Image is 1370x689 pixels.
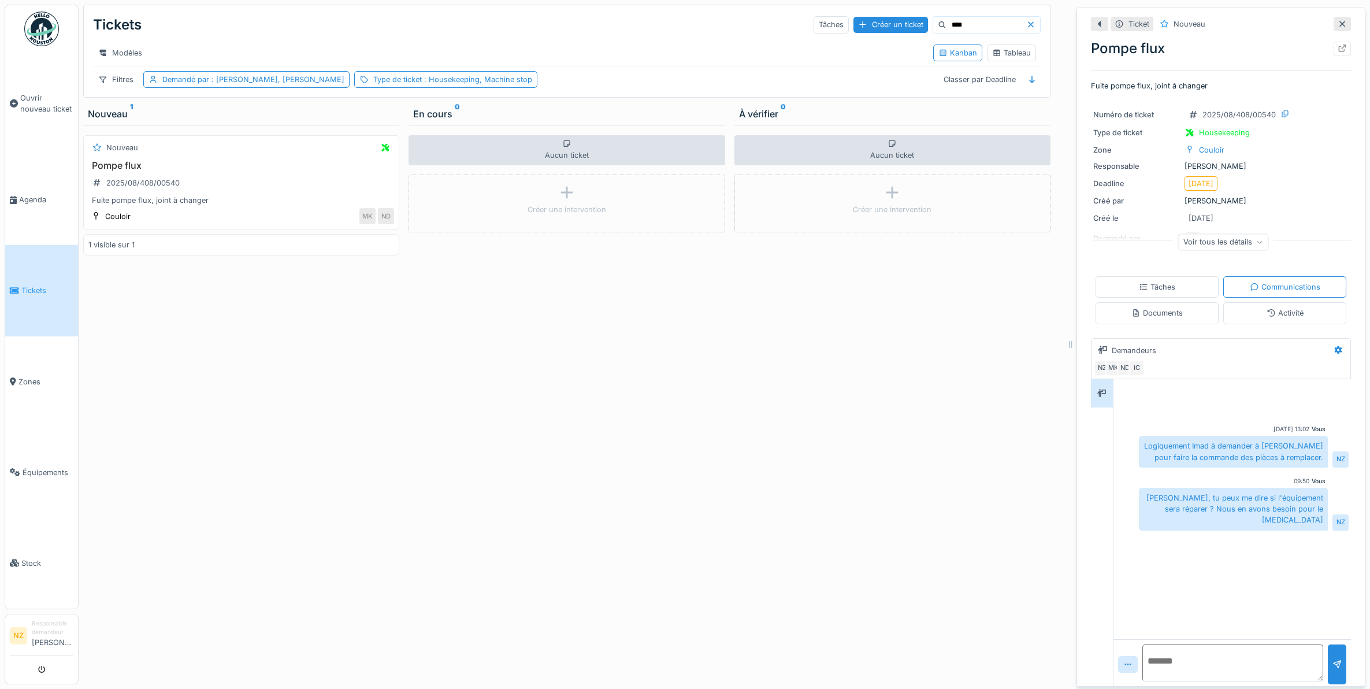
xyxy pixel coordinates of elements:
a: Zones [5,336,78,427]
div: ND [378,208,394,224]
div: Demandé par [162,74,344,85]
div: Vous [1312,425,1326,434]
img: Badge_color-CXgf-gQk.svg [24,12,59,46]
div: 09:50 [1294,477,1309,486]
div: Filtres [93,71,139,88]
span: Ouvrir nouveau ticket [20,92,73,114]
div: Créer un ticket [853,17,928,32]
div: 2025/08/408/00540 [106,177,180,188]
div: Couloir [1199,145,1224,155]
a: Équipements [5,427,78,518]
div: MK [1105,360,1122,376]
div: Activité [1267,308,1304,318]
div: Tâches [814,16,849,33]
div: Tableau [992,47,1031,58]
sup: 1 [130,107,133,121]
div: Créé par [1093,195,1180,206]
div: [DATE] [1189,178,1213,189]
div: Aucun ticket [409,135,725,165]
span: Équipements [23,467,73,478]
div: Nouveau [1174,18,1205,29]
a: Agenda [5,154,78,245]
div: À vérifier [739,107,1046,121]
h3: Pompe flux [88,160,394,171]
span: : Housekeeping, Machine stop [422,75,532,84]
div: Voir tous les détails [1178,234,1269,250]
div: Pompe flux [1091,38,1351,59]
div: Logiquement Imad à demander à [PERSON_NAME] pour faire la commande des pièces à remplacer. [1139,436,1328,467]
p: Fuite pompe flux, joint à changer [1091,80,1351,91]
div: Modèles [93,45,147,61]
div: Type de ticket [373,74,532,85]
div: Nouveau [106,142,138,153]
div: ND [1117,360,1133,376]
div: NZ [1332,451,1349,468]
div: Classer par Deadline [938,71,1021,88]
sup: 0 [455,107,460,121]
div: Nouveau [88,107,395,121]
span: Zones [18,376,73,387]
div: 1 visible sur 1 [88,239,135,250]
div: Créer une intervention [528,204,606,215]
div: Housekeeping [1199,127,1250,138]
a: NZ Responsable demandeur[PERSON_NAME] [10,619,73,655]
a: Tickets [5,245,78,336]
div: Créer une intervention [853,204,931,215]
a: Stock [5,518,78,609]
div: Ticket [1128,18,1149,29]
div: Tickets [93,10,142,40]
span: Tickets [21,285,73,296]
div: Type de ticket [1093,127,1180,138]
a: Ouvrir nouveau ticket [5,53,78,154]
div: IC [1128,360,1145,376]
div: [PERSON_NAME] [1093,195,1349,206]
div: Tâches [1139,281,1175,292]
div: Responsable [1093,161,1180,172]
div: Kanban [938,47,977,58]
div: Documents [1131,308,1183,318]
div: Vous [1312,477,1326,486]
div: Responsable demandeur [32,619,73,637]
sup: 0 [781,107,786,121]
div: Communications [1250,281,1320,292]
div: Aucun ticket [734,135,1050,165]
div: NZ [1094,360,1110,376]
div: En cours [413,107,720,121]
div: Numéro de ticket [1093,109,1180,120]
div: Zone [1093,145,1180,155]
span: : [PERSON_NAME], [PERSON_NAME] [209,75,344,84]
div: Deadline [1093,178,1180,189]
span: Stock [21,558,73,569]
div: MK [359,208,376,224]
div: Couloir [105,211,131,222]
li: NZ [10,627,27,644]
span: Agenda [19,194,73,205]
div: Fuite pompe flux, joint à changer [88,195,394,206]
div: [PERSON_NAME], tu peux me dire si l'équipement sera réparer ? Nous en avons besoin pour le [MEDIC... [1139,488,1328,531]
div: NZ [1332,514,1349,531]
div: [DATE] [1189,213,1213,224]
div: Demandeurs [1112,345,1156,356]
div: 2025/08/408/00540 [1202,109,1276,120]
div: Créé le [1093,213,1180,224]
div: [DATE] 13:02 [1274,425,1309,434]
li: [PERSON_NAME] [32,619,73,653]
div: [PERSON_NAME] [1093,161,1349,172]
